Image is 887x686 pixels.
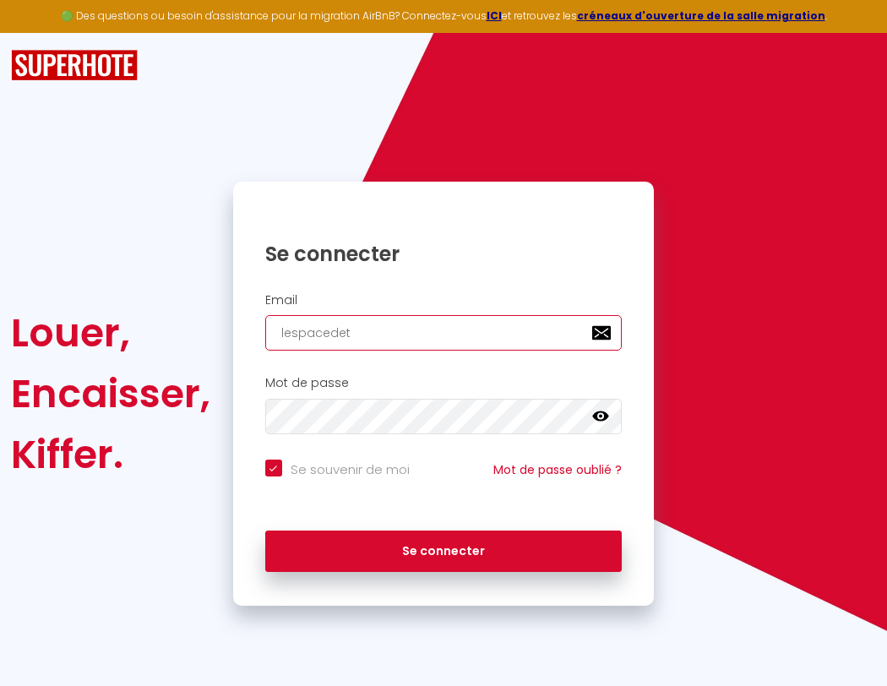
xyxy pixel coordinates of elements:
[11,302,210,363] div: Louer,
[11,363,210,424] div: Encaisser,
[265,241,623,267] h1: Se connecter
[487,8,502,23] a: ICI
[493,461,622,478] a: Mot de passe oublié ?
[14,7,64,57] button: Ouvrir le widget de chat LiveChat
[265,531,623,573] button: Se connecter
[11,424,210,485] div: Kiffer.
[265,376,623,390] h2: Mot de passe
[265,293,623,308] h2: Email
[265,315,623,351] input: Ton Email
[11,50,138,81] img: SuperHote logo
[577,8,825,23] a: créneaux d'ouverture de la salle migration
